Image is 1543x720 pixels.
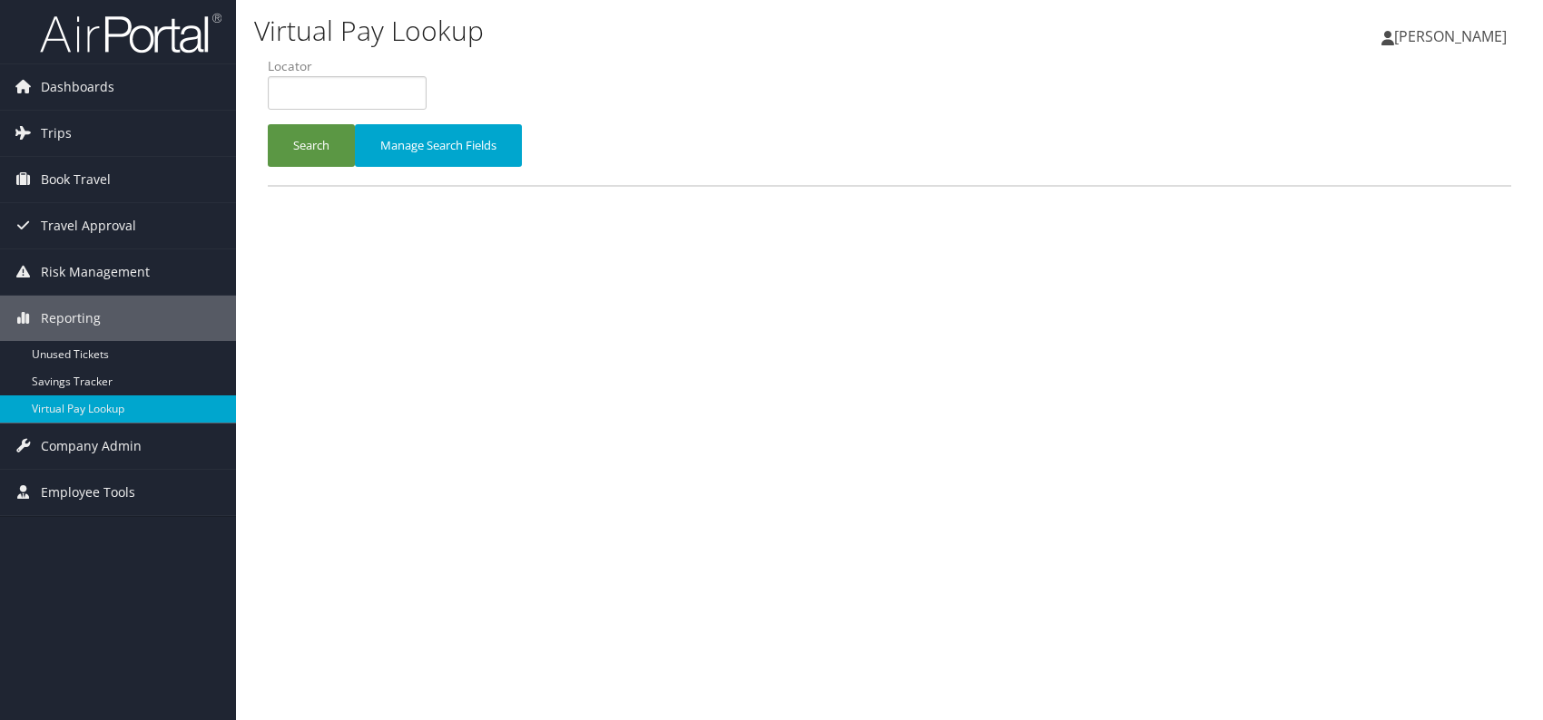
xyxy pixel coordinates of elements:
[41,249,150,295] span: Risk Management
[41,111,72,156] span: Trips
[41,296,101,341] span: Reporting
[268,124,355,167] button: Search
[41,423,142,469] span: Company Admin
[268,57,440,75] label: Locator
[41,64,114,110] span: Dashboards
[355,124,522,167] button: Manage Search Fields
[1394,26,1507,46] span: [PERSON_NAME]
[41,157,111,202] span: Book Travel
[1381,9,1525,63] a: [PERSON_NAME]
[40,12,221,54] img: airportal-logo.png
[41,203,136,248] span: Travel Approval
[41,470,135,515] span: Employee Tools
[254,12,1101,50] h1: Virtual Pay Lookup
